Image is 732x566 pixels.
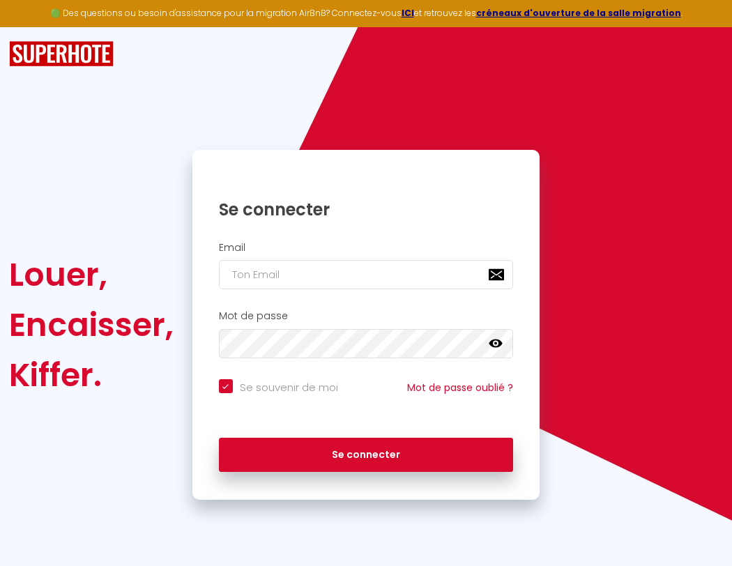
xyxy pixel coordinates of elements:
[219,199,514,220] h1: Se connecter
[9,41,114,67] img: SuperHote logo
[219,310,514,322] h2: Mot de passe
[9,350,174,400] div: Kiffer.
[9,300,174,350] div: Encaisser,
[9,250,174,300] div: Louer,
[402,7,414,19] a: ICI
[476,7,681,19] a: créneaux d'ouverture de la salle migration
[219,260,514,289] input: Ton Email
[219,242,514,254] h2: Email
[407,381,513,395] a: Mot de passe oublié ?
[219,438,514,473] button: Se connecter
